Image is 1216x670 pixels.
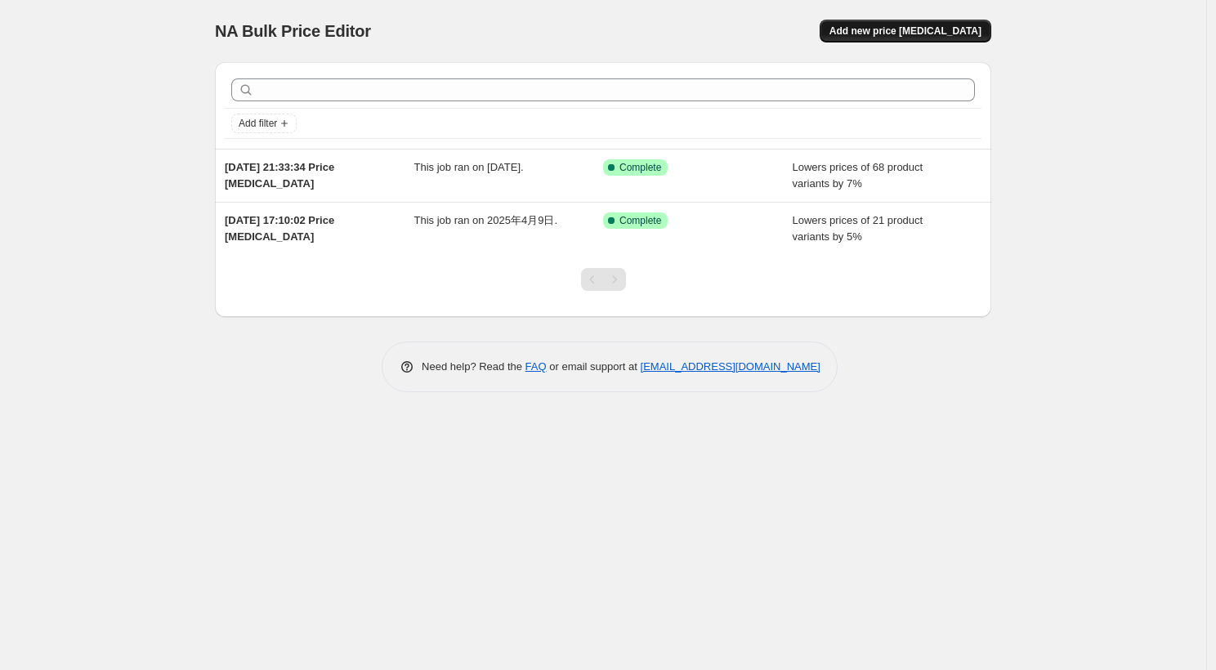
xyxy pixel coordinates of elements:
span: Need help? Read the [422,360,525,373]
span: Complete [619,161,661,174]
span: or email support at [547,360,641,373]
a: FAQ [525,360,547,373]
span: Add filter [239,117,277,130]
span: Lowers prices of 21 product variants by 5% [793,214,923,243]
span: Add new price [MEDICAL_DATA] [829,25,981,38]
span: [DATE] 17:10:02 Price [MEDICAL_DATA] [225,214,334,243]
span: NA Bulk Price Editor [215,22,371,40]
span: This job ran on [DATE]. [414,161,524,173]
button: Add new price [MEDICAL_DATA] [820,20,991,42]
span: [DATE] 21:33:34 Price [MEDICAL_DATA] [225,161,334,190]
span: Complete [619,214,661,227]
a: [EMAIL_ADDRESS][DOMAIN_NAME] [641,360,820,373]
span: Lowers prices of 68 product variants by 7% [793,161,923,190]
span: This job ran on 2025年4月9日. [414,214,558,226]
nav: Pagination [581,268,626,291]
button: Add filter [231,114,297,133]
